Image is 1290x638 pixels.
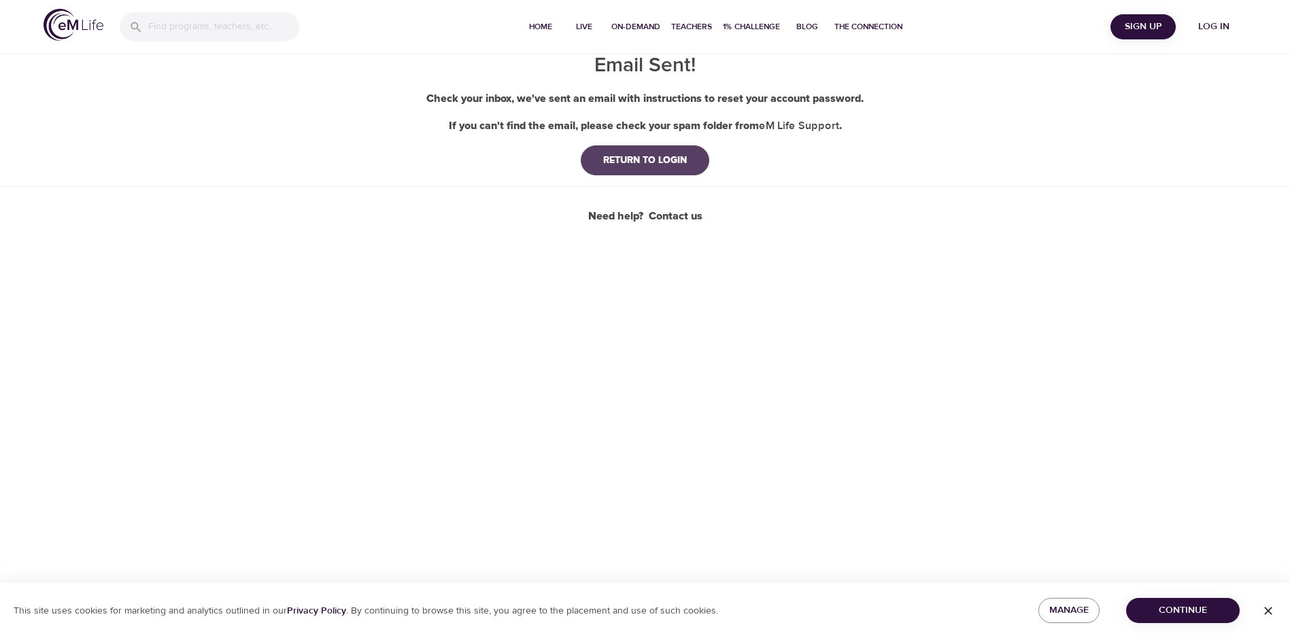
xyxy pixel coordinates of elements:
span: Manage [1049,602,1089,619]
span: Live [568,20,600,34]
button: Log in [1181,14,1246,39]
button: Sign Up [1110,14,1176,39]
span: On-Demand [611,20,660,34]
span: Home [524,20,557,34]
span: 1% Challenge [723,20,780,34]
div: Need help? [588,209,702,224]
b: eM Life Support [759,119,839,132]
div: RETURN TO LOGIN [592,154,698,167]
a: Contact us [649,209,702,224]
span: Sign Up [1116,18,1170,35]
button: Manage [1038,598,1100,623]
span: Continue [1137,602,1229,619]
span: Teachers [671,20,712,34]
img: logo [44,9,103,41]
button: Continue [1126,598,1240,623]
a: Privacy Policy [287,605,346,617]
button: RETURN TO LOGIN [581,145,709,175]
span: Blog [791,20,824,34]
span: The Connection [834,20,902,34]
input: Find programs, teachers, etc... [148,12,299,41]
span: Log in [1187,18,1241,35]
